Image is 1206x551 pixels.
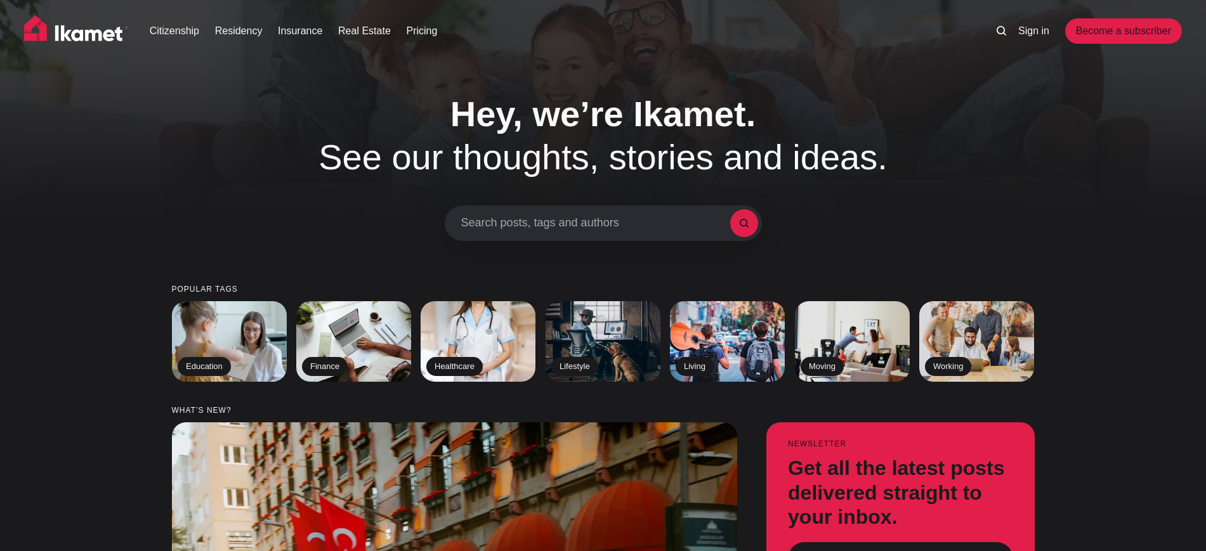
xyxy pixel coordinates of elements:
[302,357,348,376] h2: Finance
[1018,23,1049,39] a: Sign in
[296,301,411,382] a: Finance
[24,15,128,47] img: Ikamet home
[426,357,483,376] h2: Healthcare
[178,357,231,376] h2: Education
[551,357,598,376] h2: Lifestyle
[801,357,844,376] h2: Moving
[1065,18,1182,44] a: Become a subscriber
[172,285,1035,294] small: Popular tags
[172,301,287,382] a: Education
[546,301,660,382] a: Lifestyle
[406,23,437,39] a: Pricing
[338,23,391,39] a: Real Estate
[280,93,927,178] h1: See our thoughts, stories and ideas.
[150,23,199,39] a: Citizenship
[278,23,322,39] a: Insurance
[795,301,910,382] a: Moving
[421,301,535,382] a: Healthcare
[450,94,756,134] span: Hey, we’re Ikamet.
[676,357,714,376] h2: Living
[670,301,785,382] a: Living
[788,440,1013,448] small: Newsletter
[788,456,1013,529] h3: Get all the latest posts delivered straight to your inbox.
[461,216,730,230] span: Search posts, tags and authors
[215,23,263,39] a: Residency
[925,357,971,376] h2: Working
[919,301,1034,382] a: Working
[172,406,1035,415] small: What’s new?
